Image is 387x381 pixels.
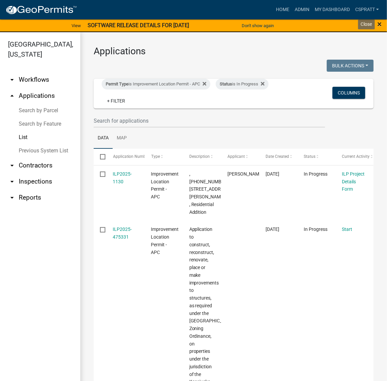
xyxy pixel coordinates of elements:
[227,154,245,159] span: Applicant
[266,154,289,159] span: Date Created
[151,171,179,199] span: Improvement Location Permit - APC
[94,149,106,165] datatable-header-cell: Select
[358,20,375,29] div: Close
[304,227,327,232] span: In Progress
[8,76,16,84] i: arrow_drop_down
[221,149,259,165] datatable-header-cell: Applicant
[88,22,189,28] strong: SOFTWARE RELEASE DETAILS FOR [DATE]
[113,128,131,149] a: Map
[312,3,353,16] a: My Dashboard
[8,162,16,170] i: arrow_drop_down
[297,149,335,165] datatable-header-cell: Status
[102,79,210,89] div: is Improvement Location Permit - APC
[378,19,382,29] span: ×
[102,95,130,107] a: + Filter
[304,154,315,159] span: Status
[342,171,365,192] a: ILP Project Details Form
[378,20,382,28] button: Close
[353,3,382,16] a: cspratt
[273,3,292,16] a: Home
[332,87,365,99] button: Columns
[106,149,144,165] datatable-header-cell: Application Number
[94,46,374,57] h3: Applications
[113,154,150,159] span: Application Number
[266,171,279,177] span: 09/08/2025
[259,149,297,165] datatable-header-cell: Date Created
[183,149,221,165] datatable-header-cell: Description
[151,227,179,255] span: Improvement Location Permit - APC
[335,149,374,165] datatable-header-cell: Current Activity
[151,154,160,159] span: Type
[94,114,325,128] input: Search for applications
[106,81,128,86] span: Permit Type
[113,227,132,240] a: ILP2025-475331
[342,227,352,232] a: Start
[266,227,279,232] span: 09/08/2025
[304,171,327,177] span: In Progress
[8,92,16,100] i: arrow_drop_up
[189,154,210,159] span: Description
[239,20,277,31] button: Don't show again
[94,128,113,149] a: Data
[113,171,132,184] a: ILP2025-1130
[216,79,269,89] div: is In Progress
[144,149,183,165] datatable-header-cell: Type
[327,60,374,72] button: Bulk Actions
[227,171,263,177] span: JENNIFER FUGATE
[189,171,238,215] span: , 018-066-059, 208 E MAIN ST, FUGATE, ILP2025-1130, , Residential Addition
[342,154,370,159] span: Current Activity
[220,81,232,86] span: Status
[292,3,312,16] a: Admin
[69,20,84,31] a: View
[8,178,16,186] i: arrow_drop_down
[8,194,16,202] i: arrow_drop_down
